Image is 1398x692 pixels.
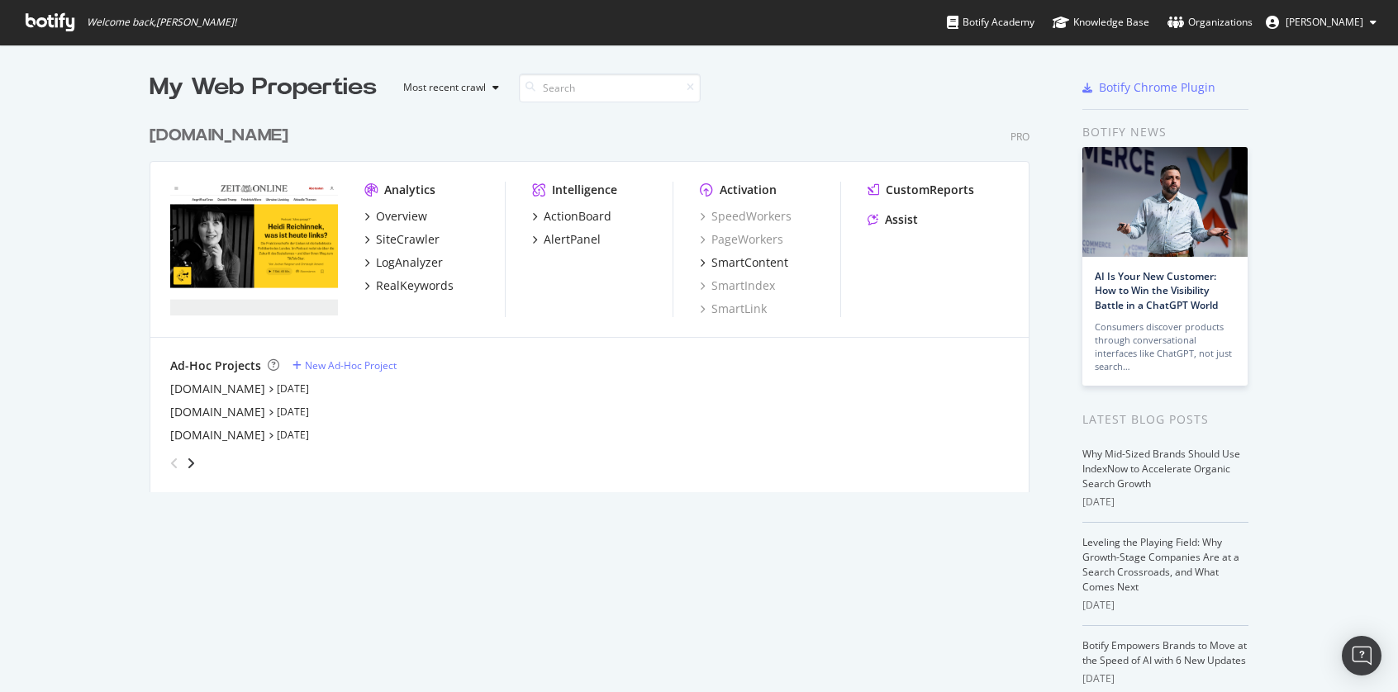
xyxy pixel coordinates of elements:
[170,404,265,420] a: [DOMAIN_NAME]
[170,381,265,397] a: [DOMAIN_NAME]
[1286,15,1363,29] span: Judith Lungstraß
[364,277,454,294] a: RealKeywords
[292,358,397,372] a: New Ad-Hoc Project
[164,450,185,476] div: angle-left
[1253,9,1390,36] button: [PERSON_NAME]
[376,277,454,294] div: RealKeywords
[1082,447,1240,491] a: Why Mid-Sized Brands Should Use IndexNow to Accelerate Organic Search Growth
[868,182,974,198] a: CustomReports
[1099,79,1215,96] div: Botify Chrome Plugin
[1053,14,1149,31] div: Knowledge Base
[1082,535,1239,594] a: Leveling the Playing Field: Why Growth-Stage Companies Are at a Search Crossroads, and What Comes...
[376,254,443,271] div: LogAnalyzer
[150,124,295,148] a: [DOMAIN_NAME]
[885,211,918,228] div: Assist
[403,83,486,92] div: Most recent crawl
[700,301,767,317] a: SmartLink
[376,231,440,248] div: SiteCrawler
[1010,130,1029,144] div: Pro
[1082,495,1248,510] div: [DATE]
[1082,147,1248,257] img: AI Is Your New Customer: How to Win the Visibility Battle in a ChatGPT World
[305,358,397,372] div: New Ad-Hoc Project
[700,208,792,225] a: SpeedWorkers
[1082,123,1248,141] div: Botify news
[277,428,309,442] a: [DATE]
[1082,671,1248,686] div: [DATE]
[532,231,601,248] a: AlertPanel
[390,74,506,101] button: Most recent crawl
[868,211,918,228] a: Assist
[277,405,309,419] a: [DATE]
[376,208,427,225] div: Overview
[532,208,611,225] a: ActionBoard
[947,14,1034,31] div: Botify Academy
[364,208,427,225] a: Overview
[364,254,443,271] a: LogAnalyzer
[700,254,788,271] a: SmartContent
[170,182,338,315] img: www.zeit.de
[364,231,440,248] a: SiteCrawler
[544,231,601,248] div: AlertPanel
[185,455,197,472] div: angle-right
[886,182,974,198] div: CustomReports
[150,104,1043,492] div: grid
[720,182,777,198] div: Activation
[1342,636,1381,675] div: Open Intercom Messenger
[1167,14,1253,31] div: Organizations
[170,427,265,443] a: [DOMAIN_NAME]
[277,382,309,396] a: [DATE]
[87,16,236,29] span: Welcome back, [PERSON_NAME] !
[700,277,775,294] a: SmartIndex
[150,124,288,148] div: [DOMAIN_NAME]
[544,208,611,225] div: ActionBoard
[552,182,617,198] div: Intelligence
[519,73,701,102] input: Search
[384,182,435,198] div: Analytics
[700,231,783,248] a: PageWorkers
[1095,269,1218,311] a: AI Is Your New Customer: How to Win the Visibility Battle in a ChatGPT World
[1082,79,1215,96] a: Botify Chrome Plugin
[150,71,377,104] div: My Web Properties
[1082,598,1248,613] div: [DATE]
[1082,638,1247,667] a: Botify Empowers Brands to Move at the Speed of AI with 6 New Updates
[711,254,788,271] div: SmartContent
[1082,410,1248,429] div: Latest Blog Posts
[170,358,261,374] div: Ad-Hoc Projects
[1095,320,1235,373] div: Consumers discover products through conversational interfaces like ChatGPT, not just search…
